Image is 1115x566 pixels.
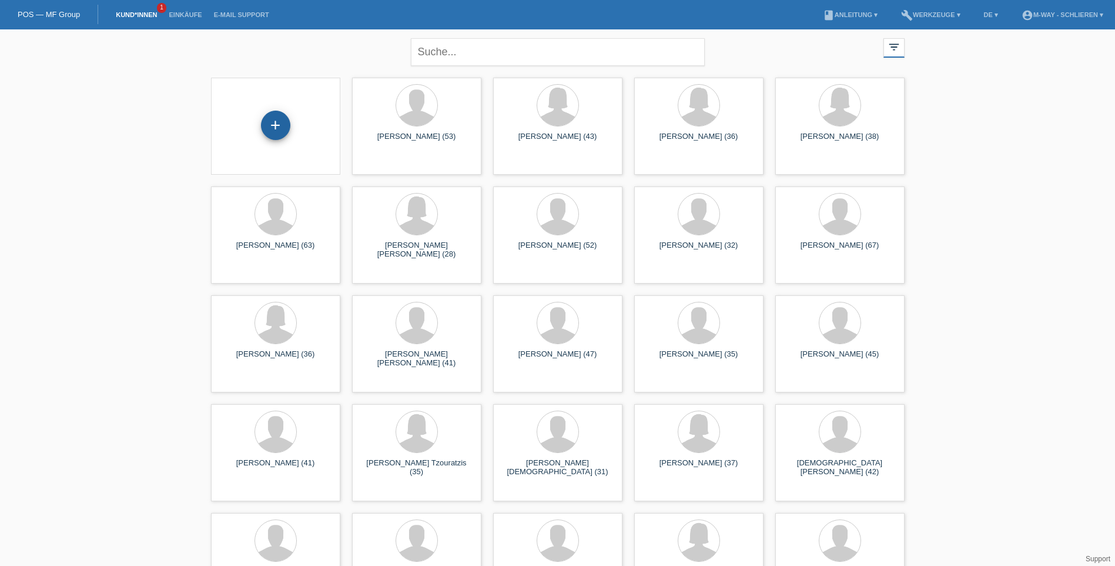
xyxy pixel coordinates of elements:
[262,115,290,135] div: Kund*in hinzufügen
[361,349,472,368] div: [PERSON_NAME] [PERSON_NAME] (41)
[978,11,1004,18] a: DE ▾
[785,349,895,368] div: [PERSON_NAME] (45)
[361,458,472,477] div: [PERSON_NAME] Tzouratzis (35)
[1022,9,1033,21] i: account_circle
[785,132,895,151] div: [PERSON_NAME] (38)
[163,11,207,18] a: Einkäufe
[361,241,472,259] div: [PERSON_NAME] [PERSON_NAME] (28)
[644,458,754,477] div: [PERSON_NAME] (37)
[817,11,883,18] a: bookAnleitung ▾
[503,241,613,259] div: [PERSON_NAME] (52)
[411,38,705,66] input: Suche...
[208,11,275,18] a: E-Mail Support
[220,458,331,477] div: [PERSON_NAME] (41)
[1016,11,1109,18] a: account_circlem-way - Schlieren ▾
[888,41,900,54] i: filter_list
[823,9,835,21] i: book
[503,458,613,477] div: [PERSON_NAME][DEMOGRAPHIC_DATA] (31)
[157,3,166,13] span: 1
[503,132,613,151] div: [PERSON_NAME] (43)
[644,241,754,259] div: [PERSON_NAME] (32)
[644,349,754,368] div: [PERSON_NAME] (35)
[110,11,163,18] a: Kund*innen
[18,10,80,19] a: POS — MF Group
[644,132,754,151] div: [PERSON_NAME] (36)
[1086,555,1110,563] a: Support
[220,349,331,368] div: [PERSON_NAME] (36)
[503,349,613,368] div: [PERSON_NAME] (47)
[785,241,895,259] div: [PERSON_NAME] (67)
[895,11,966,18] a: buildWerkzeuge ▾
[361,132,472,151] div: [PERSON_NAME] (53)
[220,241,331,259] div: [PERSON_NAME] (63)
[785,458,895,477] div: [DEMOGRAPHIC_DATA][PERSON_NAME] (42)
[901,9,913,21] i: build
